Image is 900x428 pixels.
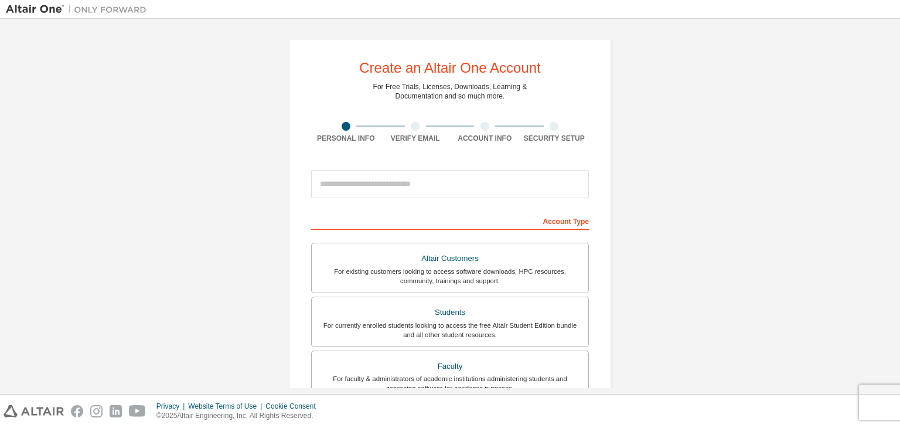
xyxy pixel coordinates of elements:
[71,405,83,417] img: facebook.svg
[450,134,520,143] div: Account Info
[4,405,64,417] img: altair_logo.svg
[373,82,527,101] div: For Free Trials, Licenses, Downloads, Learning & Documentation and so much more.
[319,250,581,267] div: Altair Customers
[381,134,451,143] div: Verify Email
[319,267,581,286] div: For existing customers looking to access software downloads, HPC resources, community, trainings ...
[319,304,581,321] div: Students
[6,4,152,15] img: Altair One
[520,134,589,143] div: Security Setup
[110,405,122,417] img: linkedin.svg
[319,321,581,339] div: For currently enrolled students looking to access the free Altair Student Edition bundle and all ...
[188,402,265,411] div: Website Terms of Use
[156,411,323,421] p: © 2025 Altair Engineering, Inc. All Rights Reserved.
[319,374,581,393] div: For faculty & administrators of academic institutions administering students and accessing softwa...
[319,358,581,375] div: Faculty
[311,211,589,230] div: Account Type
[359,61,541,75] div: Create an Altair One Account
[311,134,381,143] div: Personal Info
[156,402,188,411] div: Privacy
[129,405,146,417] img: youtube.svg
[90,405,103,417] img: instagram.svg
[265,402,322,411] div: Cookie Consent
